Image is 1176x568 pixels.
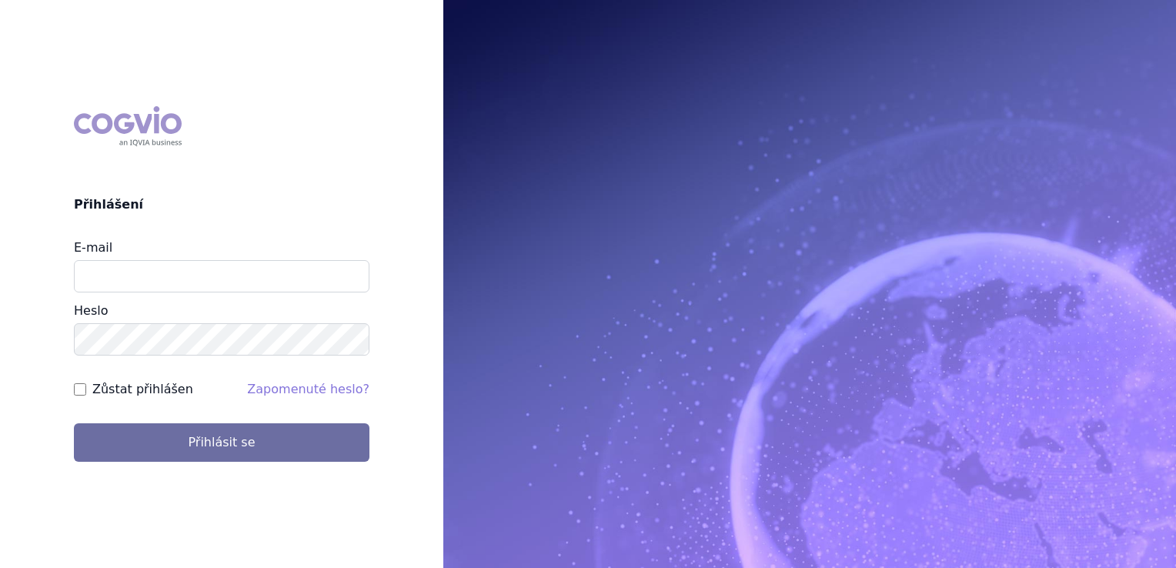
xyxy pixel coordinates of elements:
div: COGVIO [74,106,182,146]
label: Zůstat přihlášen [92,380,193,399]
label: E-mail [74,240,112,255]
h2: Přihlášení [74,195,369,214]
button: Přihlásit se [74,423,369,462]
label: Heslo [74,303,108,318]
a: Zapomenuté heslo? [247,382,369,396]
